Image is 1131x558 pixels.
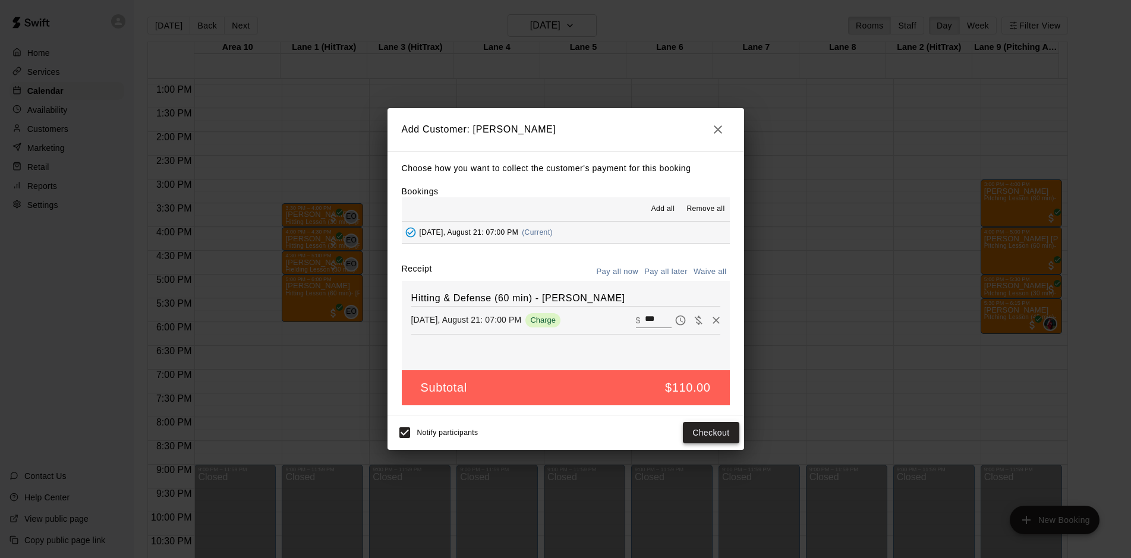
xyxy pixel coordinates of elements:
button: Pay all later [641,263,691,281]
p: [DATE], August 21: 07:00 PM [411,314,522,326]
button: Pay all now [594,263,642,281]
button: Add all [644,200,682,219]
p: $ [636,314,641,326]
button: Checkout [683,422,739,444]
p: Choose how you want to collect the customer's payment for this booking [402,161,730,176]
h6: Hitting & Defense (60 min) - [PERSON_NAME] [411,291,720,306]
button: Remove all [682,200,729,219]
span: Add all [651,203,675,215]
button: Waive all [691,263,730,281]
span: Pay later [672,314,689,324]
span: [DATE], August 21: 07:00 PM [420,228,519,237]
button: Remove [707,311,725,329]
label: Bookings [402,187,439,196]
button: Added - Collect Payment[DATE], August 21: 07:00 PM(Current) [402,222,730,244]
h2: Add Customer: [PERSON_NAME] [387,108,744,151]
span: Waive payment [689,314,707,324]
span: Remove all [686,203,724,215]
h5: Subtotal [421,380,467,396]
label: Receipt [402,263,432,281]
span: Notify participants [417,428,478,437]
span: Charge [525,316,560,324]
span: (Current) [522,228,553,237]
h5: $110.00 [665,380,711,396]
button: Added - Collect Payment [402,223,420,241]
